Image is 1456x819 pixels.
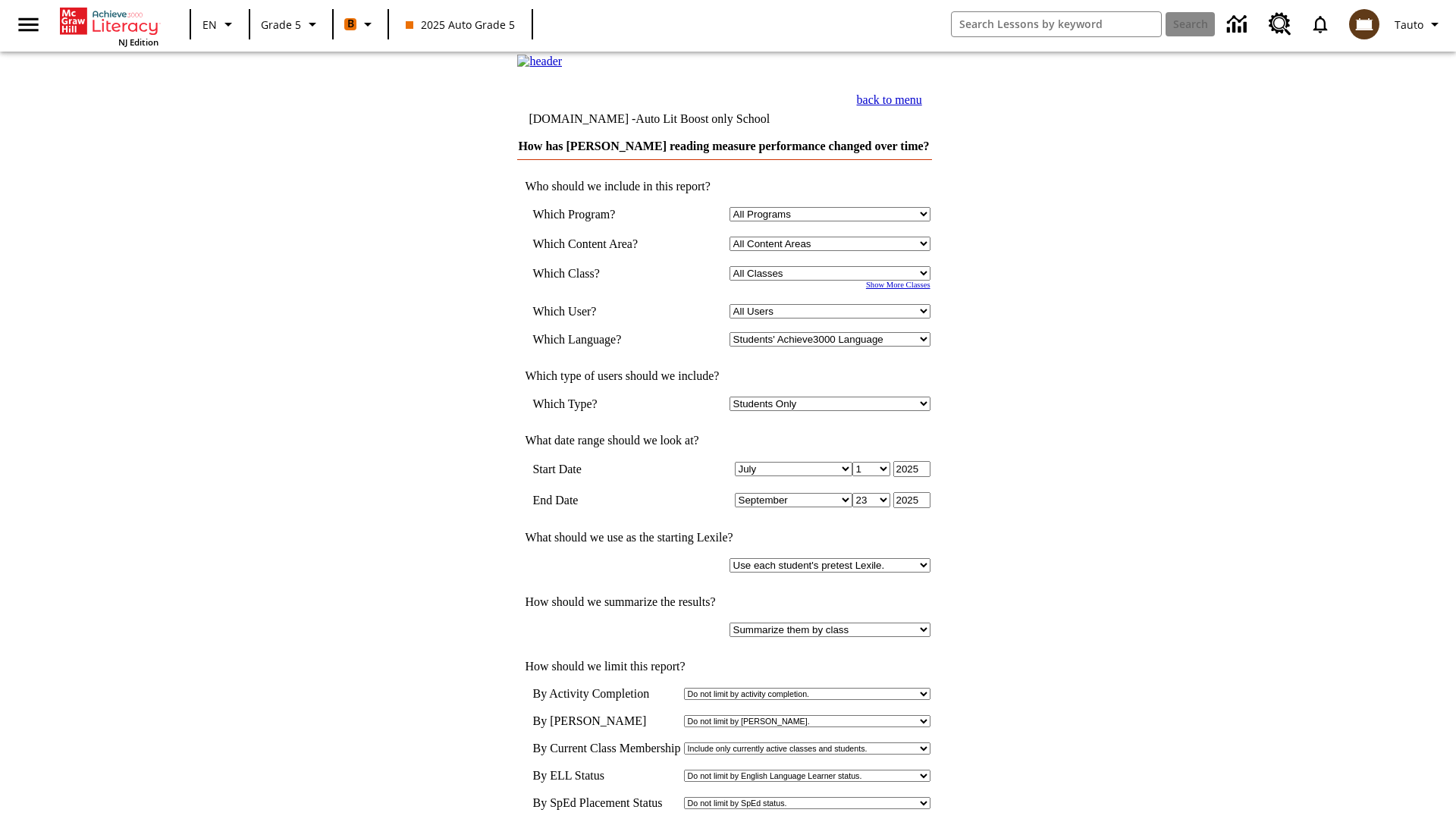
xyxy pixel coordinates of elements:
nobr: Auto Lit Boost only School [635,112,770,125]
a: back to menu [857,93,922,106]
td: Which Type? [532,397,666,411]
span: 2025 Auto Grade 5 [406,17,515,33]
a: How has [PERSON_NAME] reading measure performance changed over time? [518,140,929,152]
td: How should we summarize the results? [517,595,930,609]
td: What should we use as the starting Lexile? [517,531,930,544]
td: How should we limit this report? [517,660,930,673]
span: B [347,14,354,33]
button: Grade: Grade 5, Select a grade [255,11,328,38]
td: Which Class? [532,266,666,281]
td: Start Date [532,461,666,477]
a: Data Center [1218,4,1260,45]
a: Resource Center, Will open in new tab [1260,4,1301,45]
td: End Date [532,492,666,508]
span: EN [202,17,217,33]
input: search field [952,12,1161,36]
button: Profile/Settings [1389,11,1450,38]
td: Which Language? [532,332,666,347]
img: header [517,55,562,68]
td: [DOMAIN_NAME] - [529,112,770,126]
button: Boost Class color is orange. Change class color [338,11,383,38]
td: Who should we include in this report? [517,180,930,193]
span: Tauto [1395,17,1423,33]
nobr: Which Content Area? [532,237,638,250]
td: Which User? [532,304,666,318]
td: By Activity Completion [532,687,680,701]
td: By [PERSON_NAME] [532,714,680,728]
span: Grade 5 [261,17,301,33]
span: NJ Edition [118,36,158,48]
button: Language: EN, Select a language [196,11,244,38]
div: Home [60,5,158,48]
td: By SpEd Placement Status [532,796,680,810]
button: Select a new avatar [1340,5,1389,44]
td: Which type of users should we include? [517,369,930,383]
a: Show More Classes [866,281,930,289]
td: Which Program? [532,207,666,221]
button: Open side menu [6,2,51,47]
td: By Current Class Membership [532,742,680,755]
td: By ELL Status [532,769,680,783]
td: What date range should we look at? [517,434,930,447]
a: Notifications [1301,5,1340,44]
img: avatar image [1349,9,1379,39]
